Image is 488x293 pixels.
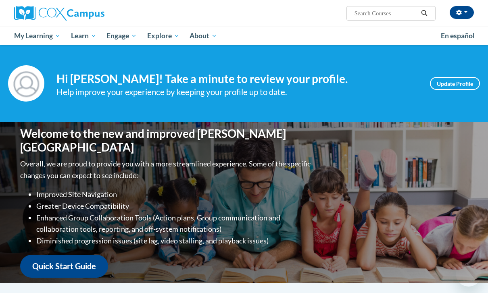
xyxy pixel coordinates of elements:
a: Update Profile [430,77,480,90]
a: My Learning [9,27,66,45]
span: Engage [106,31,137,41]
button: Search [418,8,430,18]
img: Cox Campus [14,6,104,21]
span: My Learning [14,31,60,41]
span: About [190,31,217,41]
a: Cox Campus [14,6,159,21]
div: Main menu [8,27,480,45]
li: Greater Device Compatibility [36,200,313,212]
h4: Hi [PERSON_NAME]! Take a minute to review your profile. [56,72,418,86]
iframe: Button to launch messaging window [456,261,482,287]
li: Improved Site Navigation [36,189,313,200]
p: Overall, we are proud to provide you with a more streamlined experience. Some of the specific cha... [20,158,313,181]
a: En español [436,27,480,44]
a: About [185,27,223,45]
div: Help improve your experience by keeping your profile up to date. [56,85,418,99]
span: Explore [147,31,179,41]
img: Profile Image [8,65,44,102]
li: Enhanced Group Collaboration Tools (Action plans, Group communication and collaboration tools, re... [36,212,313,235]
a: Engage [101,27,142,45]
a: Explore [142,27,185,45]
a: Learn [66,27,102,45]
h1: Welcome to the new and improved [PERSON_NAME][GEOGRAPHIC_DATA] [20,127,313,154]
span: En español [441,31,475,40]
li: Diminished progression issues (site lag, video stalling, and playback issues) [36,235,313,247]
button: Account Settings [450,6,474,19]
a: Quick Start Guide [20,255,108,278]
input: Search Courses [354,8,418,18]
span: Learn [71,31,96,41]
